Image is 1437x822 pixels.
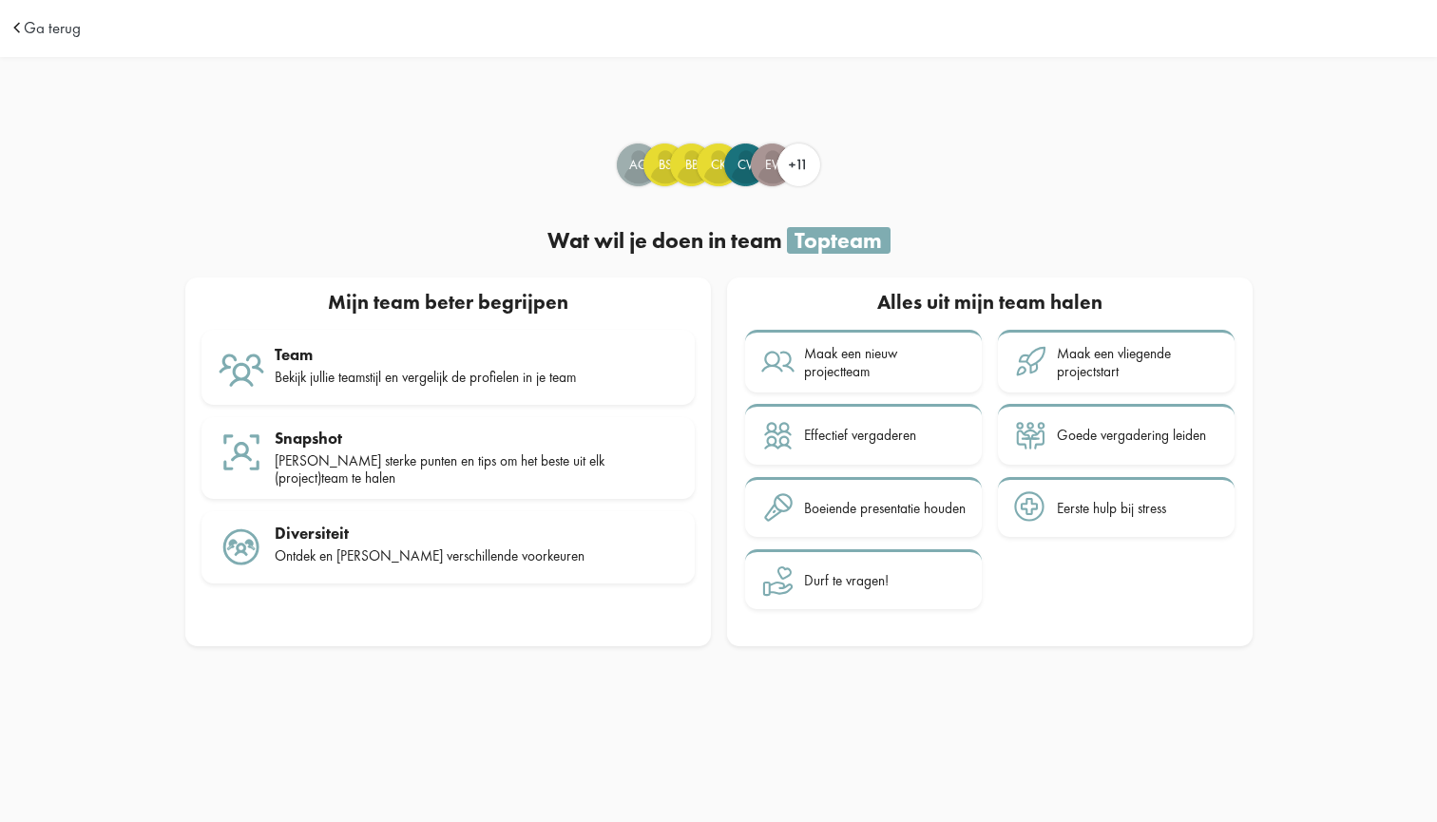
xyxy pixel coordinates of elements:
span: +11 [789,156,808,173]
div: Arjan [617,143,660,186]
a: Diversiteit Ontdek en [PERSON_NAME] verschillende voorkeuren [201,511,695,583]
div: Claudia [724,143,767,186]
div: Barend [670,143,713,186]
div: Goede vergadering leiden [1057,427,1206,444]
div: [PERSON_NAME] sterke punten en tips om het beste uit elk (project)team te halen [275,452,679,487]
div: Topteam [787,227,891,254]
div: Babs [643,143,686,186]
div: Erik [751,143,794,186]
a: Goede vergadering leiden [998,404,1235,465]
div: Effectief vergaderen [804,427,916,444]
a: Maak een nieuw projectteam [745,330,982,392]
a: Team Bekijk jullie teamstijl en vergelijk de profielen in je team [201,330,695,405]
a: Maak een vliegende projectstart [998,330,1235,392]
span: BS [644,156,685,175]
div: Team [275,345,679,364]
div: Maak een nieuw projectteam [804,345,966,380]
span: AO [618,156,659,175]
div: Boeiende presentatie houden [804,500,966,517]
span: Ev [752,156,793,175]
span: Wat wil je doen in team [547,226,782,255]
a: Eerste hulp bij stress [998,477,1235,538]
div: Mijn team beter begrijpen [193,286,702,322]
a: Boeiende presentatie houden [745,477,982,538]
a: Ga terug [24,20,81,36]
span: Cv [725,156,766,175]
div: Eerste hulp bij stress [1057,500,1166,517]
div: Ontdek en [PERSON_NAME] verschillende voorkeuren [275,547,679,564]
a: Snapshot [PERSON_NAME] sterke punten en tips om het beste uit elk (project)team te halen [201,417,695,500]
div: Bekijk jullie teamstijl en vergelijk de profielen in je team [275,369,679,386]
a: Durf te vragen! [745,549,982,610]
div: Alles uit mijn team halen [743,286,1236,322]
a: Effectief vergaderen [745,404,982,465]
div: Carro [697,143,739,186]
div: Maak een vliegende projectstart [1057,345,1218,380]
div: Snapshot [275,429,679,448]
div: Durf te vragen! [804,572,889,589]
span: CK [698,156,738,175]
div: Diversiteit [275,524,679,543]
span: BB [671,156,712,175]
